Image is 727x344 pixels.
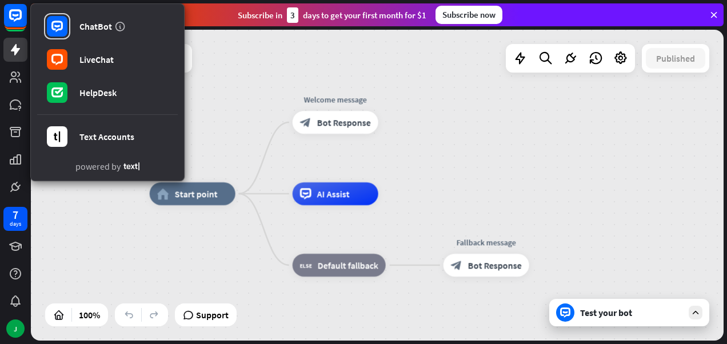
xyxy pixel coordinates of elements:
div: days [10,220,21,228]
button: Open LiveChat chat widget [9,5,43,39]
div: Fallback message [435,237,538,248]
button: Published [646,48,705,69]
i: home_2 [157,188,169,199]
span: AI Assist [317,188,350,199]
div: 3 [287,7,298,23]
span: Bot Response [317,117,371,128]
span: Start point [175,188,218,199]
div: 100% [75,306,103,324]
div: J [6,319,25,338]
div: Subscribe now [436,6,502,24]
div: Test your bot [580,307,683,318]
div: 7 [13,210,18,220]
span: Default fallback [318,259,378,271]
span: Support [196,306,229,324]
span: Bot Response [468,259,522,271]
div: Subscribe in days to get your first month for $1 [238,7,426,23]
div: Welcome message [284,94,387,105]
i: block_bot_response [300,117,311,128]
i: block_bot_response [451,259,462,271]
i: block_fallback [300,259,312,271]
a: 7 days [3,207,27,231]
